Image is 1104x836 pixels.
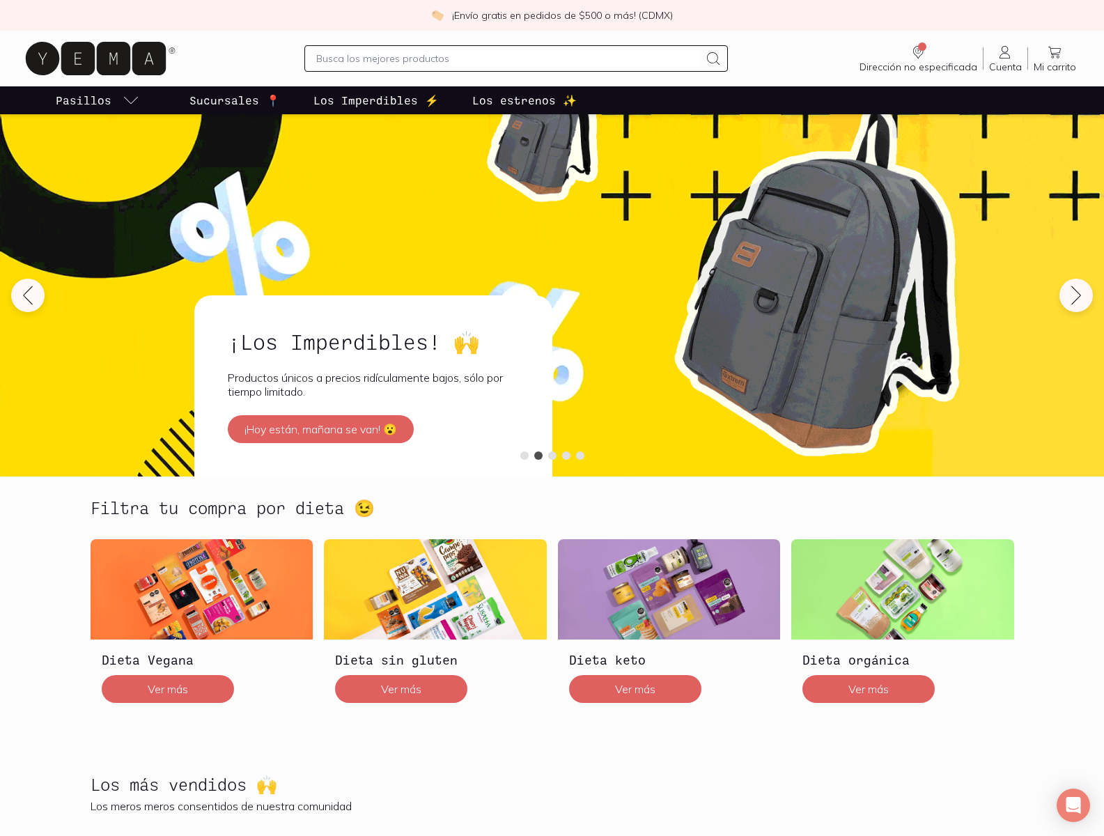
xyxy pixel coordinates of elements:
img: Dieta keto [558,539,781,640]
p: Los estrenos ✨ [472,92,577,109]
a: Los Imperdibles ⚡️ [311,86,442,114]
a: Dirección no especificada [854,44,983,73]
a: Cuenta [984,44,1027,73]
p: Sucursales 📍 [189,92,280,109]
p: Productos únicos a precios ridículamente bajos, sólo por tiempo limitado. [228,371,519,398]
span: Dirección no especificada [860,61,977,73]
h3: Dieta keto [569,651,770,669]
a: Dieta orgánicaDieta orgánicaVer más [791,539,1014,713]
h3: Dieta sin gluten [335,651,536,669]
img: Dieta sin gluten [324,539,547,640]
a: Los estrenos ✨ [469,86,580,114]
p: Pasillos [56,92,111,109]
img: Dieta orgánica [791,539,1014,640]
input: Busca los mejores productos [316,50,699,67]
p: ¡Envío gratis en pedidos de $500 o más! (CDMX) [452,8,673,22]
button: Ver más [102,675,234,703]
a: ¡Los Imperdibles! 🙌Productos únicos a precios ridículamente bajos, sólo por tiempo limitado.¡Hoy ... [194,295,552,477]
button: ¡Hoy están, mañana se van! 😮 [228,415,414,443]
a: Sucursales 📍 [187,86,283,114]
h2: Los más vendidos 🙌 [91,775,277,794]
img: check [431,9,444,22]
a: Mi carrito [1028,44,1082,73]
a: pasillo-todos-link [53,86,142,114]
span: Cuenta [989,61,1022,73]
h3: Dieta Vegana [102,651,302,669]
h2: Filtra tu compra por dieta 😉 [91,499,375,517]
h3: Dieta orgánica [802,651,1003,669]
div: Open Intercom Messenger [1057,789,1090,822]
button: Ver más [802,675,935,703]
img: Dieta Vegana [91,539,313,640]
p: Los Imperdibles ⚡️ [313,92,439,109]
span: Mi carrito [1034,61,1076,73]
a: Dieta ketoDieta ketoVer más [558,539,781,713]
a: Dieta sin glutenDieta sin glutenVer más [324,539,547,713]
button: Ver más [335,675,467,703]
a: Dieta VeganaDieta VeganaVer más [91,539,313,713]
h2: ¡Los Imperdibles! 🙌 [228,329,519,354]
p: Los meros meros consentidos de nuestra comunidad [91,799,1014,813]
button: Ver más [569,675,701,703]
